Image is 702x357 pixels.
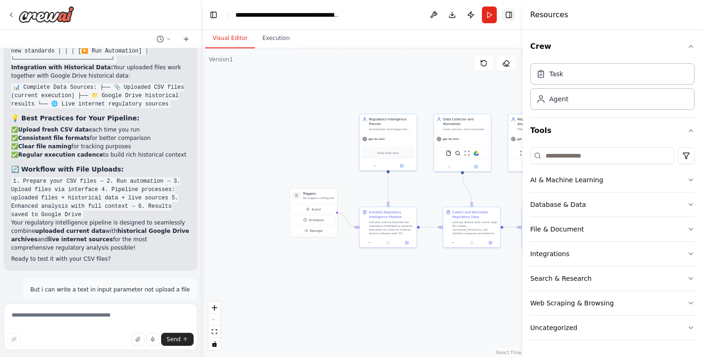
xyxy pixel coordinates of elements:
[19,6,74,23] img: Logo
[530,200,586,209] div: Database & Data
[30,285,190,294] p: But i can write a text in input parameter not upload a file
[11,218,190,252] p: Your regulatory intelligence pipeline is designed to seamlessly combine with and for the most com...
[303,192,334,196] h3: Triggers
[530,242,695,266] button: Integrations
[18,135,90,141] strong: Consistent file formats
[399,240,415,245] button: Open in side panel
[530,266,695,291] button: Search & Research
[508,114,566,172] div: Regulatory Standards AnalystFilter, classify, and analyze regulatory standards and guidance docum...
[530,298,614,308] div: Web Scraping & Browsing
[11,177,180,219] code: 1. Prepare your CSV files → 2. Run automation → 3. Upload files via interface 4. Pipeline process...
[11,63,190,80] p: Your uploaded files work together with Google Drive historical data:
[530,225,584,234] div: File & Document
[179,33,194,45] button: Start a new chat
[11,114,139,122] strong: 💡 Best Practices for Your Pipeline:
[11,64,113,71] strong: Integration with Historical Data:
[11,165,123,173] strong: 🔄 Workflow with File Uploads:
[369,210,414,219] div: Initialize Regulatory Intelligence Pipeline
[502,8,515,21] button: Hide right sidebar
[482,240,498,245] button: Open in side panel
[235,10,340,20] nav: breadcrumb
[312,207,321,212] span: Event
[18,143,71,150] strong: Clear file naming
[549,69,563,79] div: Task
[359,114,417,171] div: Regulatory Intelligence PlannerOrchestrate and trigger the execution of the regulatory intelligen...
[530,168,695,192] button: AI & Machine Learning
[292,226,335,235] button: Manage
[455,151,461,156] img: SerperDevTool
[530,217,695,241] button: File & Document
[18,126,89,133] strong: Upload fresh CSV data
[530,274,591,283] div: Search & Research
[292,205,335,214] button: Event
[208,326,221,338] button: fit view
[369,137,385,141] span: gpt-4o-mini
[205,29,255,48] button: Visual Editor
[462,240,481,245] button: No output available
[208,338,221,350] button: toggle interactivity
[255,29,297,48] button: Execution
[310,228,323,233] span: Manage
[309,218,324,222] span: Schedule
[443,137,459,141] span: gpt-4o-mini
[443,117,488,126] div: Data Collector and Normalizer
[18,152,103,158] strong: Regular execution cadence
[153,33,175,45] button: Switch to previous chat
[208,302,221,314] button: zoom in
[530,59,695,117] div: Crew
[167,336,181,343] span: Send
[530,316,695,340] button: Uncategorized
[530,192,695,217] button: Database & Data
[303,196,334,200] p: No triggers configured
[446,151,451,156] img: FileReadTool
[146,333,159,346] button: Click to speak your automation idea
[530,175,603,185] div: AI & Machine Learning
[11,255,190,263] p: Ready to test it with your CSV files?
[292,216,335,225] button: Schedule
[460,174,474,205] g: Edge from 0305d397-0fc4-4eba-80df-24ce86e365c2 to 2dc8c430-a0c1-4f21-9a20-a2833236fd7b
[496,350,521,355] a: React Flow attribution
[530,33,695,59] button: Crew
[377,151,399,155] span: Drop tools here
[464,151,470,156] img: ScrapeWebsiteTool
[7,333,20,346] button: Improve this prompt
[549,94,568,104] div: Agent
[208,302,221,350] div: React Flow controls
[530,118,695,144] button: Tools
[11,83,184,108] code: 📊 Complete Data Sources: ├── 📎 Uploaded CSV files (current execution) ├── 📁 Google Drive historic...
[530,9,568,20] h4: Resources
[453,210,498,219] div: Collect and Normalize Regulatory Data
[503,225,519,230] g: Edge from 2dc8c430-a0c1-4f21-9a20-a2833236fd7b to 690ae3bc-b472-464c-9ba1-c28168cb58a9
[209,56,233,63] div: Version 1
[161,333,194,346] button: Send
[443,207,501,248] div: Collect and Normalize Regulatory DataLore ips dolorsi ame conse adipi ELI seddo: {eiusmod_tempori...
[337,211,357,230] g: Edge from triggers to 948430a8-90ab-4358-a743-d2287216cc01
[359,207,417,248] div: Initialize Regulatory Intelligence PipelineInitialize and orchestrate the regulatory intelligence...
[530,291,695,315] button: Web Scraping & Browsing
[518,127,563,131] div: Filter, classify, and analyze regulatory standards and guidance documents by jurisdiction (EU/Int...
[35,228,106,234] strong: uploaded current data
[207,8,220,21] button: Hide left sidebar
[443,127,488,131] div: Load, process, and normalize CSV data files containing claimed standards, international/EU/French...
[389,163,415,169] button: Open in side panel
[420,225,440,230] g: Edge from 948430a8-90ab-4358-a743-d2287216cc01 to 2dc8c430-a0c1-4f21-9a20-a2833236fd7b
[378,240,398,245] button: No output available
[434,114,492,172] div: Data Collector and NormalizerLoad, process, and normalize CSV data files containing claimed stand...
[474,151,479,156] img: Google drive
[517,137,533,141] span: gpt-4o-mini
[518,117,563,126] div: Regulatory Standards Analyst
[530,323,577,332] div: Uncategorized
[386,173,390,205] g: Edge from 8b8d2935-4db7-463c-a167-4cd9990caacf to 948430a8-90ab-4358-a743-d2287216cc01
[530,249,569,258] div: Integrations
[11,126,190,159] p: ✅ each time you run ✅ for better comparison ✅ for tracking purposes ✅ to build rich historical co...
[48,236,113,243] strong: live internet sources
[463,164,489,170] button: Open in side panel
[290,188,338,238] div: TriggersNo triggers configuredEventScheduleManage
[369,220,414,235] div: Initialize and orchestrate the regulatory intelligence pipeline execution for Class III medical d...
[131,333,144,346] button: Upload files
[453,220,498,235] div: Lore ips dolorsi ame conse adipi ELI seddo: {eiusmod_temporinc_utl} (etdolor magnaal enimadmin), ...
[369,127,414,131] div: Orchestrate and trigger the execution of the regulatory intelligence pipeline for Class III medic...
[369,117,414,126] div: Regulatory Intelligence Planner
[530,144,695,348] div: Tools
